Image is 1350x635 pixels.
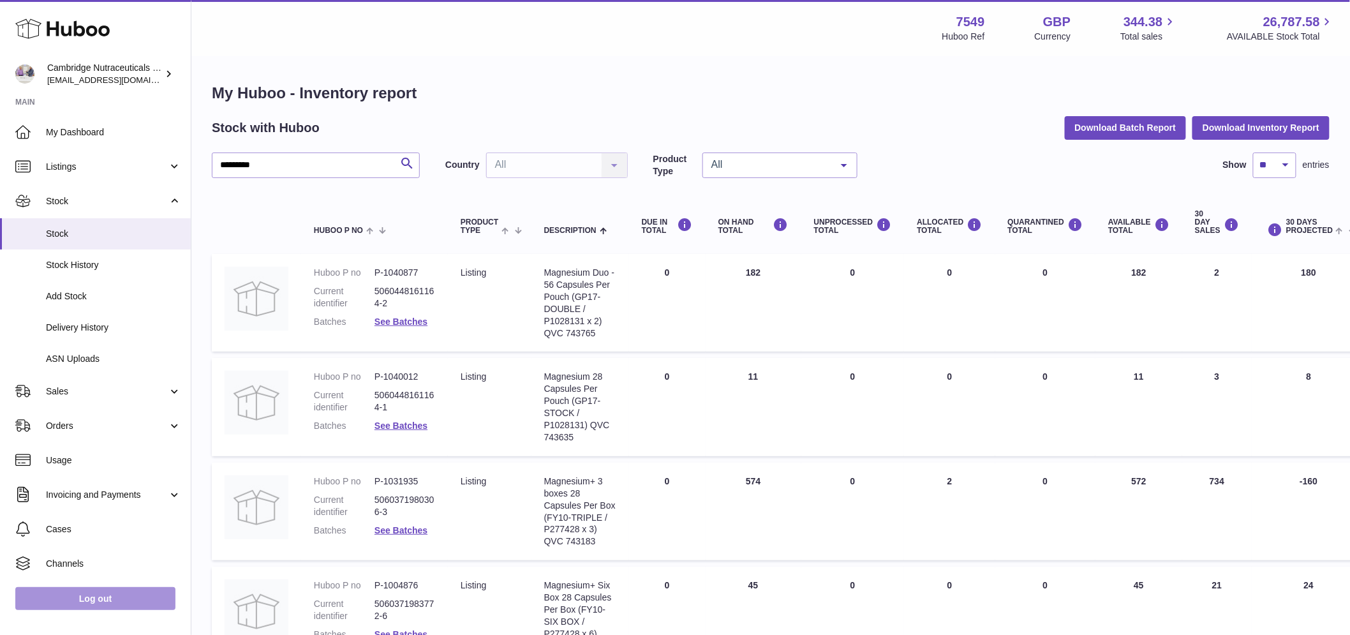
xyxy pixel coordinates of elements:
[375,371,435,383] dd: P-1040012
[1303,159,1330,171] span: entries
[46,385,168,398] span: Sales
[1108,218,1169,235] div: AVAILABLE Total
[904,358,995,456] td: 0
[375,267,435,279] dd: P-1040877
[461,476,486,486] span: listing
[629,463,706,560] td: 0
[942,31,985,43] div: Huboo Ref
[544,267,616,339] div: Magnesium Duo - 56 Capsules Per Pouch (GP17-DOUBLE / P1028131 x 2) QVC 743765
[629,358,706,456] td: 0
[956,13,985,31] strong: 7549
[314,579,375,592] dt: Huboo P no
[314,371,375,383] dt: Huboo P no
[314,285,375,310] dt: Current identifier
[1120,13,1177,43] a: 344.38 Total sales
[1042,371,1048,382] span: 0
[314,420,375,432] dt: Batches
[461,267,486,278] span: listing
[15,64,34,84] img: qvc@camnutra.com
[1182,358,1252,456] td: 3
[801,463,905,560] td: 0
[1182,254,1252,352] td: 2
[1192,116,1330,139] button: Download Inventory Report
[225,267,288,331] img: product image
[375,494,435,518] dd: 5060371980306-3
[314,475,375,488] dt: Huboo P no
[445,159,480,171] label: Country
[1182,463,1252,560] td: 734
[801,254,905,352] td: 0
[1223,159,1247,171] label: Show
[1008,218,1083,235] div: QUARANTINED Total
[46,489,168,501] span: Invoicing and Payments
[1227,31,1335,43] span: AVAILABLE Stock Total
[1042,267,1048,278] span: 0
[46,353,181,365] span: ASN Uploads
[461,371,486,382] span: listing
[706,254,801,352] td: 182
[917,218,982,235] div: ALLOCATED Total
[1095,463,1182,560] td: 572
[904,254,995,352] td: 0
[814,218,892,235] div: UNPROCESSED Total
[904,463,995,560] td: 2
[1035,31,1071,43] div: Currency
[314,227,363,235] span: Huboo P no
[314,494,375,518] dt: Current identifier
[1042,476,1048,486] span: 0
[46,290,181,303] span: Add Stock
[642,218,693,235] div: DUE IN TOTAL
[212,119,320,137] h2: Stock with Huboo
[46,161,168,173] span: Listings
[1065,116,1187,139] button: Download Batch Report
[46,228,181,240] span: Stock
[314,267,375,279] dt: Huboo P no
[375,421,427,431] a: See Batches
[706,463,801,560] td: 574
[375,598,435,622] dd: 5060371983772-6
[1286,218,1333,235] span: 30 DAYS PROJECTED
[314,389,375,414] dt: Current identifier
[47,62,162,86] div: Cambridge Nutraceuticals Ltd
[708,158,831,171] span: All
[46,454,181,467] span: Usage
[718,218,789,235] div: ON HAND Total
[46,523,181,535] span: Cases
[375,525,427,535] a: See Batches
[1124,13,1162,31] span: 344.38
[375,389,435,414] dd: 5060448161164-1
[46,259,181,271] span: Stock History
[1095,358,1182,456] td: 11
[1042,580,1048,590] span: 0
[653,153,696,177] label: Product Type
[46,420,168,432] span: Orders
[375,475,435,488] dd: P-1031935
[461,580,486,590] span: listing
[314,598,375,622] dt: Current identifier
[314,525,375,537] dt: Batches
[544,475,616,548] div: Magnesium+ 3 boxes 28 Capsules Per Box (FY10-TRIPLE / P277428 x 3) QVC 743183
[1043,13,1071,31] strong: GBP
[1095,254,1182,352] td: 182
[375,579,435,592] dd: P-1004876
[629,254,706,352] td: 0
[1195,210,1239,235] div: 30 DAY SALES
[706,358,801,456] td: 11
[1227,13,1335,43] a: 26,787.58 AVAILABLE Stock Total
[544,371,616,443] div: Magnesium 28 Capsules Per Pouch (GP17-STOCK / P1028131) QVC 743635
[47,75,188,85] span: [EMAIL_ADDRESS][DOMAIN_NAME]
[1263,13,1320,31] span: 26,787.58
[46,558,181,570] span: Channels
[375,285,435,310] dd: 5060448161164-2
[544,227,597,235] span: Description
[15,587,175,610] a: Log out
[46,126,181,138] span: My Dashboard
[46,195,168,207] span: Stock
[46,322,181,334] span: Delivery History
[212,83,1330,103] h1: My Huboo - Inventory report
[461,218,498,235] span: Product Type
[314,316,375,328] dt: Batches
[225,371,288,435] img: product image
[375,317,427,327] a: See Batches
[1120,31,1177,43] span: Total sales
